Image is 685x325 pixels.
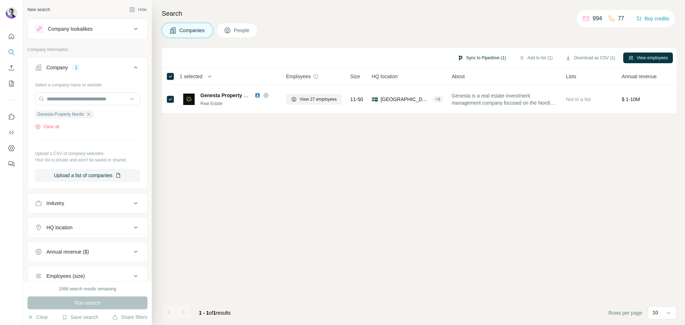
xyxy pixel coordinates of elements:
span: of [209,310,213,316]
span: View 27 employees [300,96,337,102]
button: HQ location [28,219,147,236]
button: My lists [6,77,17,90]
button: Clear [27,314,48,321]
button: Share filters [112,314,147,321]
button: Search [6,46,17,59]
button: Employees (size) [28,267,147,285]
span: Companies [179,27,205,34]
p: Upload a CSV of company websites. [35,150,140,157]
button: Use Surfe on LinkedIn [6,110,17,123]
button: Clear all [35,124,59,130]
p: 994 [592,14,602,23]
span: Annual revenue [622,73,657,80]
span: results [199,310,231,316]
span: 🇸🇪 [372,96,378,103]
span: About [452,73,465,80]
button: Enrich CSV [6,61,17,74]
span: People [234,27,250,34]
button: Industry [28,195,147,212]
div: New search [27,6,50,13]
button: Dashboard [6,142,17,155]
div: Company [46,64,68,71]
button: View 27 employees [286,94,342,105]
div: 1999 search results remaining [59,286,116,292]
div: Annual revenue ($) [46,248,89,255]
button: Annual revenue ($) [28,243,147,260]
button: View employees [623,52,673,63]
button: Company lookalikes [28,20,147,37]
p: Your list is private and won't be saved or shared. [35,157,140,163]
span: 1 - 1 [199,310,209,316]
span: Genesta Property Nordic [200,92,259,98]
button: Quick start [6,30,17,43]
span: HQ location [372,73,398,80]
div: Real Estate [200,100,277,107]
img: Logo of Genesta Property Nordic [183,94,195,105]
img: LinkedIn logo [255,92,260,98]
div: HQ location [46,224,72,231]
p: Company information [27,46,147,53]
span: 1 [213,310,216,316]
div: Company lookalikes [48,25,92,32]
button: Company1 [28,59,147,79]
button: Upload a list of companies [35,169,140,182]
div: 1 [72,64,80,71]
button: Download as CSV (1) [560,52,620,63]
div: Select a company name or website [35,79,140,88]
span: Genesta is a real estate investment management company focused on the Nordic region. Genesta spec... [452,92,557,106]
button: Hide [124,4,152,15]
button: Buy credits [636,14,669,24]
h4: Search [162,9,676,19]
span: Employees [286,73,311,80]
button: Feedback [6,157,17,170]
span: 1 selected [180,73,202,80]
button: Add to list (1) [514,52,558,63]
span: Size [350,73,360,80]
p: 10 [652,309,658,316]
p: 77 [618,14,624,23]
span: 11-50 [350,96,363,103]
button: Use Surfe API [6,126,17,139]
img: Avatar [6,7,17,19]
div: Employees (size) [46,272,85,280]
span: Not in a list [566,96,591,102]
span: Rows per page [609,309,642,316]
div: + 9 [432,96,443,102]
button: Sync to Pipedrive (1) [452,52,511,63]
span: Lists [566,73,576,80]
span: Genesta Property Nordic [37,111,84,117]
div: Industry [46,200,64,207]
span: [GEOGRAPHIC_DATA], [GEOGRAPHIC_DATA] [381,96,430,103]
button: Save search [62,314,98,321]
span: $ 1-10M [622,96,640,102]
